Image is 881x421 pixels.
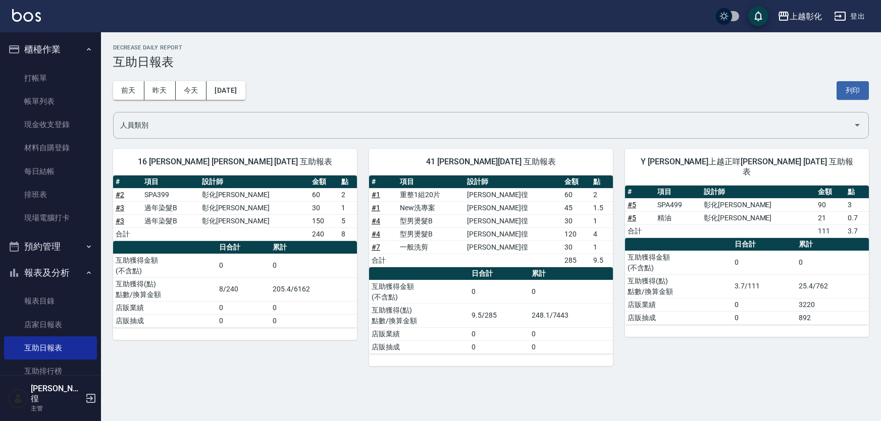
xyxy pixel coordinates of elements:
td: 0 [469,327,529,340]
td: 285 [562,254,590,267]
td: 店販業績 [369,327,469,340]
td: 彰化[PERSON_NAME] [199,214,310,227]
td: 30 [309,201,338,214]
table: a dense table [113,175,357,241]
td: 9.5/285 [469,304,529,327]
td: 互助獲得(點) 點數/換算金額 [113,277,217,301]
td: New洗專案 [397,201,464,214]
td: 0 [469,280,529,304]
td: 合計 [369,254,397,267]
td: 0 [217,314,271,327]
button: Open [849,117,865,133]
h2: Decrease Daily Report [113,44,869,51]
th: # [625,186,655,199]
td: 互助獲得(點) 點數/換算金額 [625,274,732,298]
table: a dense table [625,238,869,325]
a: #4 [372,230,380,238]
table: a dense table [625,186,869,238]
td: 60 [309,188,338,201]
a: #3 [116,217,124,225]
button: 預約管理 [4,233,97,260]
th: 日合計 [469,267,529,280]
td: 0 [732,251,796,274]
a: 報表目錄 [4,289,97,313]
td: 0 [732,311,796,324]
a: #5 [628,214,636,222]
h3: 互助日報表 [113,55,869,69]
td: 150 [309,214,338,227]
td: 0 [529,327,613,340]
th: 累計 [529,267,613,280]
td: 30 [562,214,590,227]
td: 重整1組20片 [397,188,464,201]
td: 彰化[PERSON_NAME] [199,201,310,214]
td: 8/240 [217,277,271,301]
a: 現金收支登錄 [4,113,97,136]
th: 設計師 [464,175,562,189]
td: 5 [339,214,357,227]
a: #1 [372,191,380,199]
td: 0 [270,301,357,314]
td: 90 [815,198,845,211]
th: 項目 [142,175,199,189]
td: 3220 [796,298,869,311]
a: 互助日報表 [4,336,97,359]
td: 0 [270,314,357,327]
button: 列印 [837,81,869,100]
td: 合計 [625,224,655,237]
td: 型男燙髮B [397,227,464,240]
td: 店販抽成 [369,340,469,353]
td: 1 [339,201,357,214]
th: 項目 [655,186,701,199]
td: 彰化[PERSON_NAME] [199,188,310,201]
button: 今天 [176,81,207,100]
a: 每日結帳 [4,160,97,183]
td: 互助獲得(點) 點數/換算金額 [369,304,469,327]
th: 點 [845,186,869,199]
a: 現場電腦打卡 [4,206,97,229]
td: 45 [562,201,590,214]
th: 金額 [309,175,338,189]
span: 16 [PERSON_NAME] [PERSON_NAME] [DATE] 互助報表 [125,157,345,167]
button: 上越彰化 [773,6,826,27]
td: 0 [796,251,869,274]
td: 1 [591,214,613,227]
td: SPA499 [655,198,701,211]
th: 點 [591,175,613,189]
button: 昨天 [144,81,176,100]
th: 設計師 [701,186,815,199]
table: a dense table [369,267,613,354]
td: 30 [562,240,590,254]
table: a dense table [113,241,357,328]
table: a dense table [369,175,613,267]
td: 合計 [113,227,142,240]
td: 過年染髮B [142,214,199,227]
a: 排班表 [4,183,97,206]
th: # [113,175,142,189]
td: 3.7 [845,224,869,237]
td: 3.7/111 [732,274,796,298]
td: 205.4/6162 [270,277,357,301]
span: 41 [PERSON_NAME][DATE] 互助報表 [381,157,601,167]
td: 精油 [655,211,701,224]
a: 店家日報表 [4,313,97,336]
a: #5 [628,201,636,209]
p: 主管 [31,404,82,413]
td: 0 [732,298,796,311]
td: 2 [591,188,613,201]
td: 25.4/762 [796,274,869,298]
td: 1.5 [591,201,613,214]
td: [PERSON_NAME]徨 [464,201,562,214]
th: 設計師 [199,175,310,189]
td: [PERSON_NAME]徨 [464,240,562,254]
td: 120 [562,227,590,240]
a: 材料自購登錄 [4,136,97,159]
td: 248.1/7443 [529,304,613,327]
td: 0 [529,280,613,304]
input: 人員名稱 [118,116,849,134]
td: 一般洗剪 [397,240,464,254]
td: 0.7 [845,211,869,224]
th: # [369,175,397,189]
button: 報表及分析 [4,260,97,286]
th: 日合計 [217,241,271,254]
